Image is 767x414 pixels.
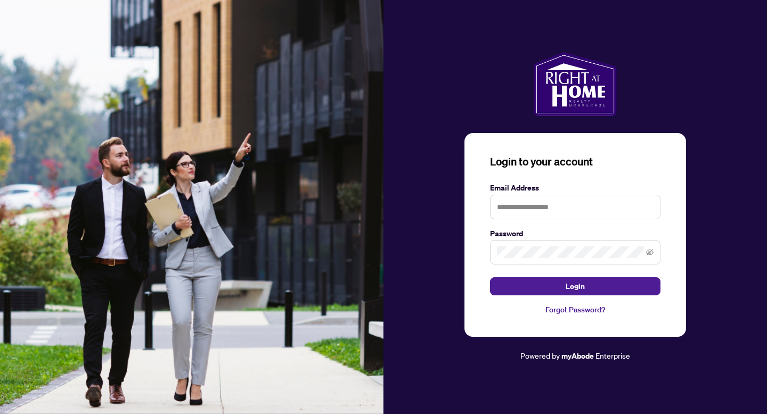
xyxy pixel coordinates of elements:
span: Powered by [520,351,560,360]
span: eye-invisible [646,249,654,256]
img: ma-logo [534,52,616,116]
button: Login [490,277,660,295]
h3: Login to your account [490,154,660,169]
a: Forgot Password? [490,304,660,316]
a: myAbode [561,350,594,362]
label: Password [490,228,660,239]
label: Email Address [490,182,660,194]
span: Login [566,278,585,295]
span: Enterprise [595,351,630,360]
